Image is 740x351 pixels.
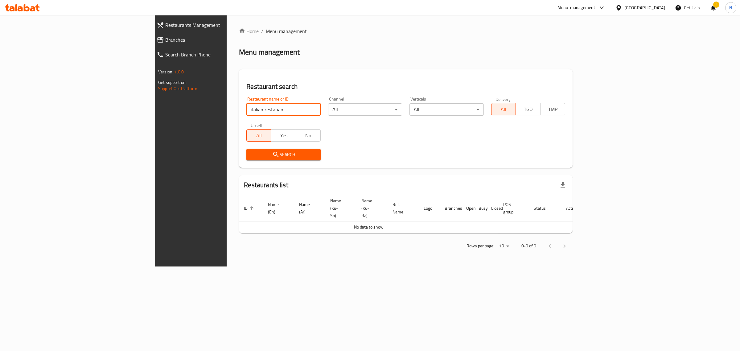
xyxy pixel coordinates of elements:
[495,97,511,101] label: Delivery
[409,103,483,116] div: All
[540,103,565,115] button: TMP
[246,103,320,116] input: Search for restaurant name or ID..
[561,195,582,221] th: Action
[244,180,288,190] h2: Restaurants list
[393,201,411,216] span: Ref. Name
[152,32,279,47] a: Branches
[467,242,494,250] p: Rows per page:
[534,204,554,212] span: Status
[518,105,538,114] span: TGO
[491,103,516,115] button: All
[251,123,262,127] label: Upsell
[239,195,582,233] table: enhanced table
[271,129,296,142] button: Yes
[246,149,320,160] button: Search
[461,195,474,221] th: Open
[158,68,173,76] span: Version:
[354,223,384,231] span: No data to show
[152,47,279,62] a: Search Branch Phone
[503,201,521,216] span: POS group
[328,103,402,116] div: All
[296,129,321,142] button: No
[158,78,187,86] span: Get support on:
[624,4,665,11] div: [GEOGRAPHIC_DATA]
[474,195,486,221] th: Busy
[729,4,732,11] span: N
[557,4,595,11] div: Menu-management
[239,27,573,35] nav: breadcrumb
[497,242,512,251] div: Rows per page:
[251,151,315,159] span: Search
[266,27,307,35] span: Menu management
[174,68,184,76] span: 1.0.0
[152,18,279,32] a: Restaurants Management
[543,105,563,114] span: TMP
[494,105,514,114] span: All
[486,195,498,221] th: Closed
[268,201,287,216] span: Name (En)
[440,195,461,221] th: Branches
[158,85,197,93] a: Support.OpsPlatform
[521,242,536,250] p: 0-0 of 0
[419,195,440,221] th: Logo
[244,204,256,212] span: ID
[246,129,271,142] button: All
[165,21,274,29] span: Restaurants Management
[298,131,318,140] span: No
[555,178,570,192] div: Export file
[299,201,318,216] span: Name (Ar)
[516,103,541,115] button: TGO
[249,131,269,140] span: All
[330,197,349,219] span: Name (Ku-So)
[274,131,294,140] span: Yes
[165,51,274,58] span: Search Branch Phone
[361,197,380,219] span: Name (Ku-Ba)
[246,82,565,91] h2: Restaurant search
[165,36,274,43] span: Branches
